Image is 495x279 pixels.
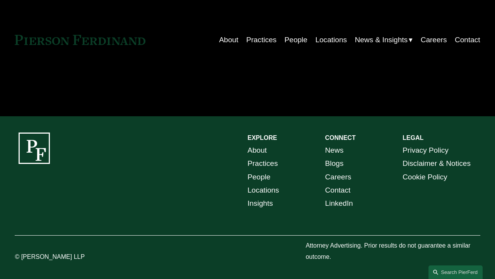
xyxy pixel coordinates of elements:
a: Insights [247,197,273,210]
strong: LEGAL [403,134,423,141]
a: Careers [325,170,352,184]
p: Attorney Advertising. Prior results do not guarantee a similar outcome. [306,240,480,263]
a: LinkedIn [325,197,353,210]
a: Cookie Policy [403,170,447,184]
a: Locations [247,184,279,197]
a: Contact [325,184,351,197]
a: Contact [455,33,480,47]
a: Practices [246,33,277,47]
a: Search this site [428,265,483,279]
a: People [285,33,307,47]
a: About [219,33,238,47]
span: News & Insights [355,33,408,46]
a: Careers [421,33,447,47]
a: folder dropdown [355,33,413,47]
a: Practices [247,157,278,170]
a: Blogs [325,157,344,170]
a: Locations [315,33,347,47]
strong: CONNECT [325,134,356,141]
a: About [247,144,267,157]
a: People [247,170,270,184]
a: Disclaimer & Notices [403,157,471,170]
strong: EXPLORE [247,134,277,141]
a: News [325,144,344,157]
a: Privacy Policy [403,144,449,157]
p: © [PERSON_NAME] LLP [15,251,112,263]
